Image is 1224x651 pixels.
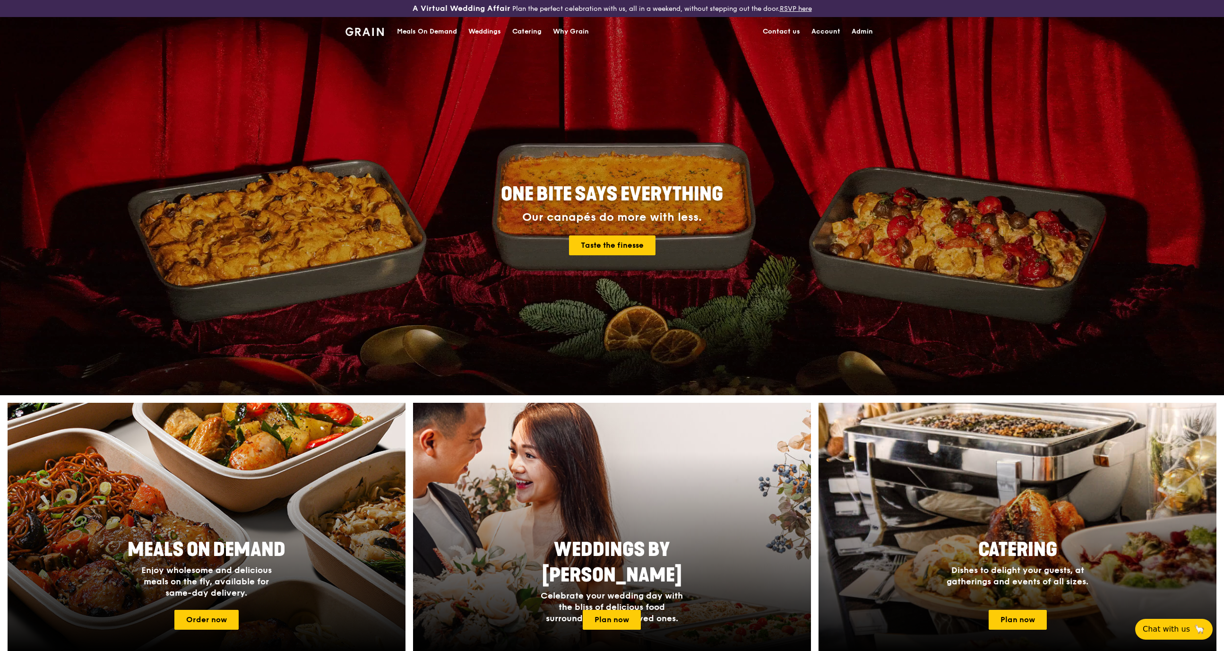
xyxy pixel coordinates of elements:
[174,610,239,630] a: Order now
[345,27,384,36] img: Grain
[978,538,1057,561] span: Catering
[501,183,723,206] span: ONE BITE SAYS EVERYTHING
[1135,619,1213,640] button: Chat with us🦙
[468,17,501,46] div: Weddings
[583,610,641,630] a: Plan now
[128,538,285,561] span: Meals On Demand
[757,17,806,46] a: Contact us
[1143,624,1190,635] span: Chat with us
[507,17,547,46] a: Catering
[413,4,510,13] h3: A Virtual Wedding Affair
[442,211,782,224] div: Our canapés do more with less.
[989,610,1047,630] a: Plan now
[547,17,595,46] a: Why Grain
[1194,624,1205,635] span: 🦙
[512,17,542,46] div: Catering
[947,565,1088,587] span: Dishes to delight your guests, at gatherings and events of all sizes.
[569,235,655,255] a: Taste the finesse
[340,4,884,13] div: Plan the perfect celebration with us, all in a weekend, without stepping out the door.
[141,565,272,598] span: Enjoy wholesome and delicious meals on the fly, available for same-day delivery.
[345,17,384,45] a: GrainGrain
[463,17,507,46] a: Weddings
[397,17,457,46] div: Meals On Demand
[806,17,846,46] a: Account
[780,5,812,13] a: RSVP here
[846,17,879,46] a: Admin
[541,590,683,624] span: Celebrate your wedding day with the bliss of delicious food surrounded by your loved ones.
[542,538,682,587] span: Weddings by [PERSON_NAME]
[553,17,589,46] div: Why Grain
